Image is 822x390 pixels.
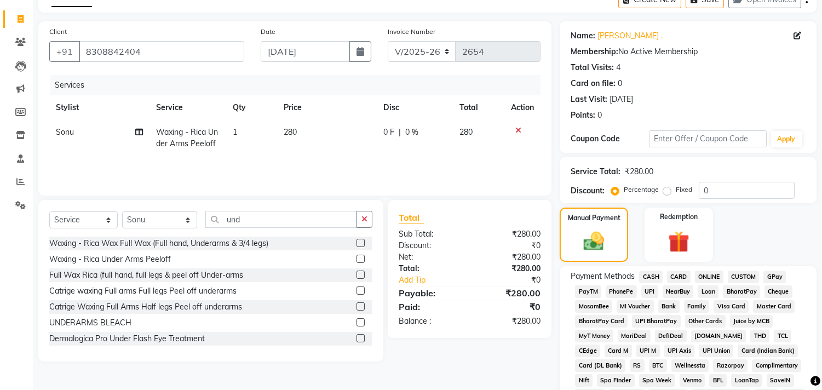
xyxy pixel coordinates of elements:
span: SaveIN [767,374,794,387]
span: 0 % [405,127,418,138]
th: Service [150,95,226,120]
div: ₹0 [470,300,549,313]
img: _gift.svg [662,228,696,255]
span: PhonePe [606,285,637,298]
div: ₹280.00 [470,286,549,300]
div: Total Visits: [571,62,614,73]
div: Balance : [390,316,470,327]
span: CEdge [575,345,600,357]
span: Total [399,212,424,223]
span: PayTM [575,285,601,298]
span: CUSTOM [728,271,760,283]
div: Points: [571,110,595,121]
label: Redemption [660,212,698,222]
div: Last Visit: [571,94,607,105]
span: Card (Indian Bank) [738,345,798,357]
span: UPI Union [699,345,733,357]
th: Total [453,95,505,120]
div: ₹280.00 [470,316,549,327]
span: Loan [698,285,718,298]
span: RS [630,359,645,372]
span: Sonu [56,127,74,137]
span: Bank [658,300,680,313]
div: Coupon Code [571,133,649,145]
div: UNDERARMS BLEACH [49,317,131,329]
div: ₹0 [483,274,549,286]
span: 0 F [383,127,394,138]
th: Disc [377,95,453,120]
span: MyT Money [575,330,613,342]
span: THD [750,330,769,342]
span: DefiDeal [655,330,687,342]
div: Waxing - Rica Under Arms Peeloff [49,254,171,265]
div: ₹280.00 [625,166,653,177]
span: GPay [763,271,786,283]
div: Discount: [390,240,470,251]
span: Venmo [680,374,705,387]
span: Cheque [764,285,792,298]
label: Date [261,27,275,37]
label: Manual Payment [568,213,620,223]
div: Full Wax Rica (full hand, full legs & peel off Under-arms [49,269,243,281]
label: Percentage [624,185,659,194]
div: Payable: [390,286,470,300]
span: | [399,127,401,138]
span: BFL [709,374,727,387]
span: BharatPay Card [575,315,628,328]
th: Price [277,95,377,120]
span: Razorpay [713,359,748,372]
div: Services [50,75,549,95]
span: CASH [639,271,663,283]
span: Payment Methods [571,271,635,282]
span: BharatPay [723,285,760,298]
span: UPI M [636,345,660,357]
div: [DATE] [610,94,633,105]
span: Complimentary [752,359,801,372]
span: UPI BharatPay [632,315,681,328]
span: Nift [575,374,593,387]
div: Catrige Waxing Full Arms Half legs Peel off underarms [49,301,242,313]
div: Membership: [571,46,618,58]
span: 1 [233,127,237,137]
span: CARD [667,271,691,283]
div: Service Total: [571,166,620,177]
span: Juice by MCB [730,315,773,328]
span: LoanTap [731,374,762,387]
span: Spa Finder [597,374,635,387]
span: MI Voucher [617,300,654,313]
span: UPI Axis [664,345,695,357]
div: ₹280.00 [470,251,549,263]
label: Client [49,27,67,37]
span: [DOMAIN_NAME] [691,330,746,342]
span: Other Cards [685,315,726,328]
span: Card (DL Bank) [575,359,625,372]
span: MariDeal [618,330,651,342]
span: Waxing - Rica Under Arms Peeloff [156,127,218,148]
div: 0 [618,78,622,89]
div: ₹280.00 [470,263,549,274]
div: Dermalogica Pro Under Flash Eye Treatment [49,333,205,345]
input: Enter Offer / Coupon Code [649,130,766,147]
span: BTC [649,359,667,372]
span: 280 [459,127,473,137]
div: Total: [390,263,470,274]
span: 280 [284,127,297,137]
div: No Active Membership [571,46,806,58]
th: Stylist [49,95,150,120]
img: _cash.svg [577,230,610,253]
label: Fixed [676,185,692,194]
div: 4 [616,62,620,73]
th: Action [504,95,541,120]
span: Master Card [753,300,795,313]
div: Waxing - Rica Wax Full Wax (Full hand, Underarms & 3/4 legs) [49,238,268,249]
span: Family [684,300,710,313]
div: 0 [597,110,602,121]
span: MosamBee [575,300,612,313]
th: Qty [226,95,277,120]
span: NearBuy [663,285,694,298]
span: Visa Card [714,300,749,313]
label: Invoice Number [388,27,435,37]
div: Name: [571,30,595,42]
div: Sub Total: [390,228,470,240]
button: Apply [771,131,802,147]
